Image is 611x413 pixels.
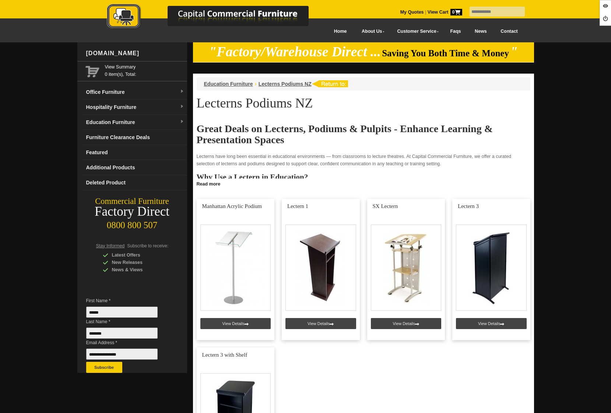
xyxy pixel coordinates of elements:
[87,4,344,33] a: Capital Commercial Furniture Logo
[312,80,348,87] img: return to
[197,173,308,181] strong: Why Use a Lectern in Education?
[105,63,184,71] a: View Summary
[209,44,381,59] em: "Factory/Warehouse Direct ...
[77,216,187,230] div: 0800 800 507
[127,243,168,248] span: Subscribe to receive:
[86,362,122,373] button: Subscribe
[77,196,187,206] div: Commercial Furniture
[255,80,257,88] li: ›
[103,266,173,273] div: News & Views
[204,81,253,87] a: Education Furniture
[103,259,173,266] div: New Releases
[468,23,494,40] a: News
[83,42,187,64] div: [DOMAIN_NAME]
[86,307,158,318] input: First Name *
[86,339,169,346] span: Email Address *
[443,23,468,40] a: Faqs
[197,153,530,167] p: Lecterns have long been essential in educational environments — from classrooms to lecture theatr...
[400,10,424,15] a: My Quotes
[83,160,187,175] a: Additional Products
[87,4,344,31] img: Capital Commercial Furniture Logo
[77,206,187,217] div: Factory Direct
[510,44,518,59] em: "
[83,115,187,130] a: Education Furnituredropdown
[428,10,462,15] strong: View Cart
[494,23,524,40] a: Contact
[83,85,187,100] a: Office Furnituredropdown
[259,81,312,87] a: Lecterns Podiums NZ
[180,105,184,109] img: dropdown
[180,89,184,94] img: dropdown
[83,175,187,190] a: Deleted Product
[197,96,530,110] h1: Lecterns Podiums NZ
[382,48,509,58] span: Saving You Both Time & Money
[197,123,493,145] strong: Great Deals on Lecterns, Podiums & Pulpits - Enhance Learning & Presentation Spaces
[86,349,158,360] input: Email Address *
[193,179,534,188] a: Click to read more
[83,100,187,115] a: Hospitality Furnituredropdown
[426,10,462,15] a: View Cart0
[86,297,169,304] span: First Name *
[83,145,187,160] a: Featured
[389,23,443,40] a: Customer Service
[103,251,173,259] div: Latest Offers
[180,120,184,124] img: dropdown
[86,328,158,339] input: Last Name *
[354,23,389,40] a: About Us
[83,130,187,145] a: Furniture Clearance Deals
[450,9,462,15] span: 0
[96,243,125,248] span: Stay Informed
[86,318,169,325] span: Last Name *
[105,63,184,77] span: 0 item(s), Total:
